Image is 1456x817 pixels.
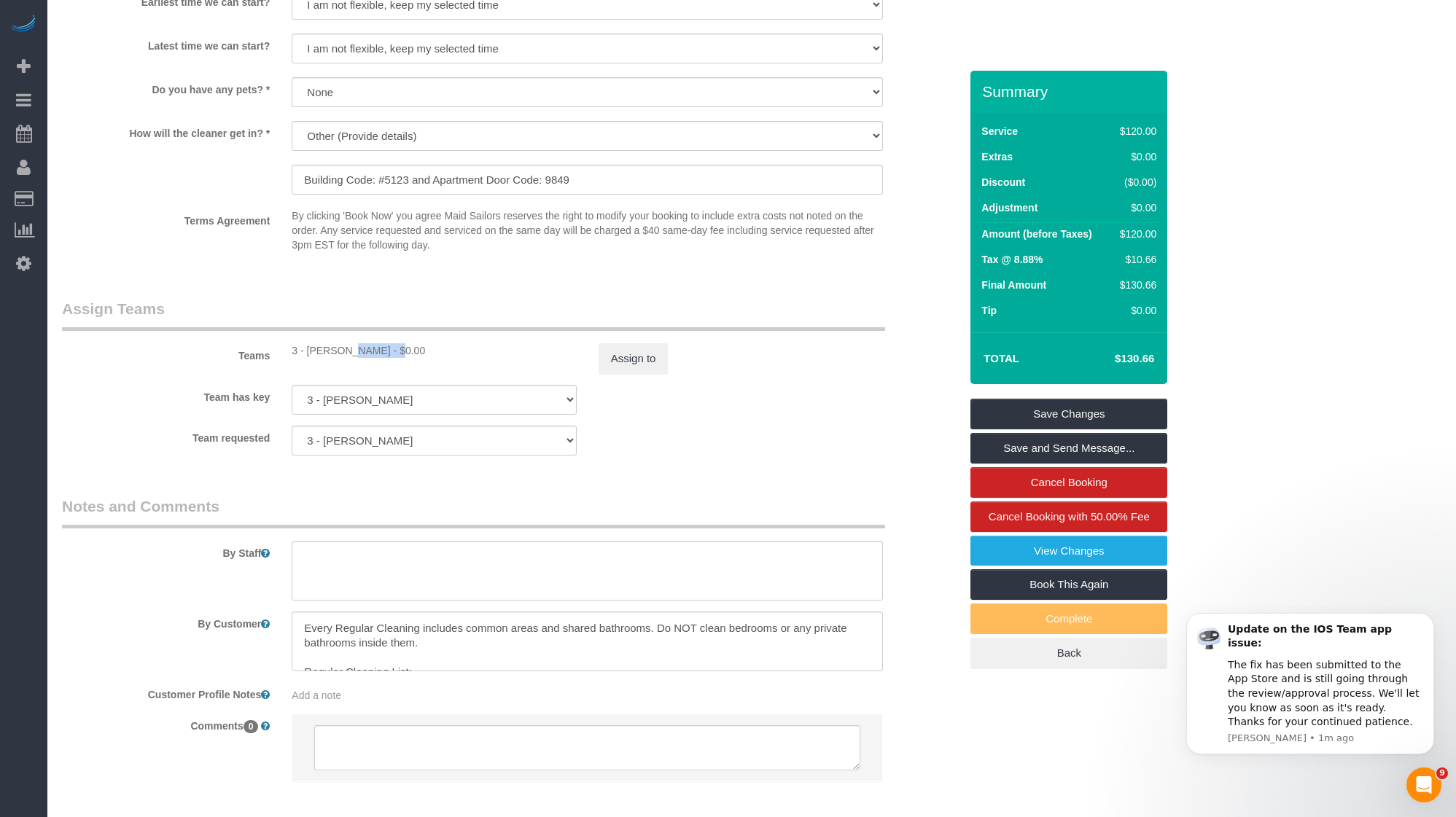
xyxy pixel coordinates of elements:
img: Automaid Logo [9,15,38,35]
label: Tip [981,303,997,318]
label: Service [981,124,1018,138]
legend: Notes and Comments [62,496,885,528]
iframe: Intercom live chat [1406,767,1441,802]
legend: Assign Teams [62,298,885,331]
p: By clicking 'Book Now' you agree Maid Sailors reserves the right to modify your booking to includ... [292,208,883,252]
h4: $130.66 [1071,353,1154,365]
div: $0.00 [1114,303,1156,318]
label: Adjustment [981,200,1038,215]
label: Do you have any pets? * [51,77,281,97]
label: Amount (before Taxes) [981,227,1091,241]
div: $0.00 [1114,149,1156,164]
div: ($0.00) [1114,175,1156,189]
strong: Total [984,352,1019,364]
div: $120.00 [1114,227,1156,241]
iframe: Intercom notifications message [1164,605,1456,778]
h3: Summary [982,83,1160,100]
label: Team has key [51,385,281,404]
button: Assign to [599,343,669,374]
label: Extras [981,149,1013,164]
div: $130.66 [1114,278,1156,292]
div: $0.00 [1114,200,1156,215]
span: 0 [244,720,259,733]
label: Discount [981,175,1025,189]
label: Comments [51,714,281,733]
a: Save Changes [970,399,1167,429]
label: By Staff [51,541,281,560]
a: View Changes [970,536,1167,566]
label: Latest time we can start? [51,34,281,53]
a: Cancel Booking with 50.00% Fee [970,501,1167,532]
a: Back [970,638,1167,668]
span: Add a note [292,689,341,701]
div: 0 hours x $17.00/hour [292,343,576,358]
div: $10.66 [1114,252,1156,267]
a: Save and Send Message... [970,433,1167,464]
label: Tax @ 8.88% [981,252,1043,267]
a: Cancel Booking [970,467,1167,498]
label: Final Amount [981,278,1046,292]
span: Cancel Booking with 50.00% Fee [989,510,1150,523]
label: How will the cleaner get in? * [51,121,281,141]
label: Customer Profile Notes [51,682,281,702]
label: By Customer [51,611,281,631]
label: Teams [51,343,281,363]
a: Book This Again [970,569,1167,600]
label: Terms Agreement [51,208,281,228]
label: Team requested [51,426,281,445]
span: 9 [1436,767,1448,779]
div: $120.00 [1114,124,1156,138]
